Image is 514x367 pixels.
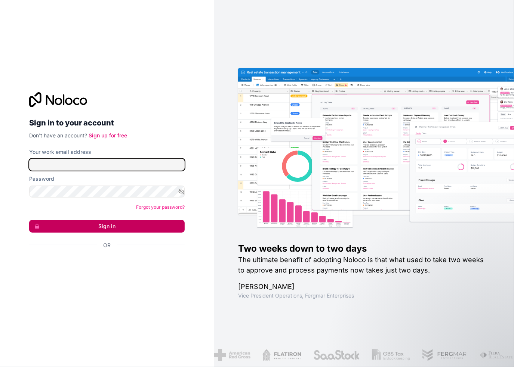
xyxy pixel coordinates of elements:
label: Your work email address [29,148,91,156]
input: Password [29,186,185,198]
h1: [PERSON_NAME] [238,282,490,292]
h2: Sign in to your account [29,116,185,130]
button: Sign in [29,220,185,233]
h1: Two weeks down to two days [238,243,490,255]
img: /assets/american-red-cross-BAupjrZR.png [214,349,250,361]
input: Email address [29,159,185,171]
a: Forgot your password? [136,204,185,210]
img: /assets/flatiron-C8eUkumj.png [262,349,301,361]
h2: The ultimate benefit of adopting Noloco is that what used to take two weeks to approve and proces... [238,255,490,276]
iframe: Intercom notifications message [364,311,514,363]
a: Sign up for free [89,132,127,139]
h1: Vice President Operations , Fergmar Enterprises [238,292,490,299]
span: Or [103,242,111,249]
img: /assets/saastock-C6Zbiodz.png [313,349,360,361]
span: Don't have an account? [29,132,87,139]
label: Password [29,175,54,183]
iframe: Sign in with Google Button [25,257,182,274]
